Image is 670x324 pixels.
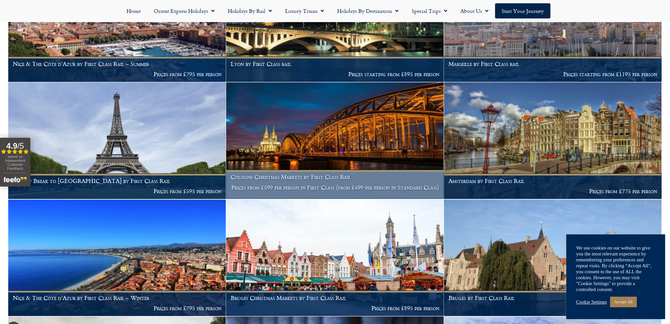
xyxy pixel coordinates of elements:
h1: Luxury Break to [GEOGRAPHIC_DATA] by First Class Rail [13,178,221,184]
p: Prices from £495 per person [448,305,657,311]
a: Cologne Christmas Markets by First Class Rail Prices from £599 per person in First Class (from £4... [226,82,444,199]
a: Holidays by Rail [221,3,278,18]
p: Prices from £595 per person [13,188,221,194]
p: Prices from £795 per person [13,305,221,311]
nav: Menu [3,3,667,18]
a: Home [120,3,147,18]
p: Prices starting from £895 per person [231,71,439,77]
a: Cookie Settings [576,299,607,305]
a: Holidays by Destination [331,3,405,18]
p: Prices from £795 per person [13,71,221,77]
div: We use cookies on our website to give you the most relevant experience by remembering your prefer... [576,245,655,292]
a: About Us [454,3,495,18]
p: Prices from £775 per person [448,188,657,194]
p: Prices starting from £1195 per person [448,71,657,77]
h1: Lyon by First Class rail [231,61,439,67]
h1: Bruges by First Class Rail [448,295,657,301]
h1: Nice & The Côte d’Azur by First Class Rail – Winter [13,295,221,301]
a: Nice & The Côte d’Azur by First Class Rail – Winter Prices from £795 per person [8,199,226,316]
p: Prices from £599 per person in First Class (from £499 per person in Standard Class) [231,184,439,191]
p: Prices from £895 per person [231,305,439,311]
h1: Marseille by First Class rail [448,61,657,67]
h1: Bruges Christmas Markets by First Class Rail [231,295,439,301]
a: Bruges Christmas Markets by First Class Rail Prices from £895 per person [226,199,444,316]
a: Start your Journey [495,3,550,18]
a: Orient Express Holidays [147,3,221,18]
a: Luxury Break to [GEOGRAPHIC_DATA] by First Class Rail Prices from £595 per person [8,82,226,199]
h1: Nice & The Côte d’Azur by First Class Rail – Summer [13,61,221,67]
a: Amsterdam by First Class Rail Prices from £775 per person [444,82,662,199]
a: Luxury Trains [278,3,331,18]
a: Special Trips [405,3,454,18]
a: Bruges by First Class Rail Prices from £495 per person [444,199,662,316]
h1: Cologne Christmas Markets by First Class Rail [231,174,439,180]
h1: Amsterdam by First Class Rail [448,178,657,184]
a: Accept All [610,297,636,307]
